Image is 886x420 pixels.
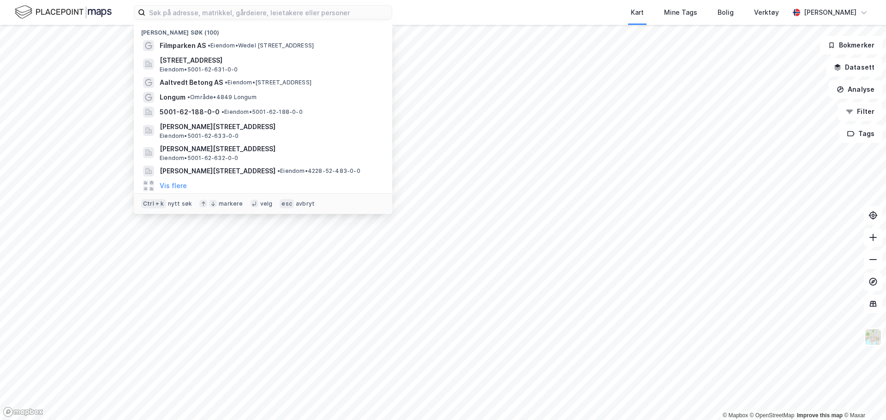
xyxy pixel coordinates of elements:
[134,22,392,38] div: [PERSON_NAME] søk (100)
[160,77,223,88] span: Aaltvedt Betong AS
[168,200,192,207] div: nytt søk
[15,4,112,20] img: logo.f888ab2527a4732fd821a326f86c7f29.svg
[260,200,273,207] div: velg
[820,36,882,54] button: Bokmerker
[277,167,280,174] span: •
[225,79,227,86] span: •
[840,376,886,420] iframe: Chat Widget
[280,199,294,208] div: esc
[864,328,882,346] img: Z
[754,7,779,18] div: Verktøy
[750,412,795,419] a: OpenStreetMap
[160,66,238,73] span: Eiendom • 5001-62-631-0-0
[187,94,257,101] span: Område • 4849 Longum
[160,143,381,154] span: [PERSON_NAME][STREET_ADDRESS]
[160,166,275,177] span: [PERSON_NAME][STREET_ADDRESS]
[3,407,43,417] a: Mapbox homepage
[160,106,220,118] span: 5001-62-188-0-0
[838,102,882,121] button: Filter
[631,7,644,18] div: Kart
[160,55,381,66] span: [STREET_ADDRESS]
[839,124,882,143] button: Tags
[145,6,392,19] input: Søk på adresse, matrikkel, gårdeiere, leietakere eller personer
[219,200,243,207] div: markere
[160,154,239,162] span: Eiendom • 5001-62-632-0-0
[160,40,206,51] span: Filmparken AS
[296,200,315,207] div: avbryt
[208,42,210,49] span: •
[804,7,856,18] div: [PERSON_NAME]
[718,7,734,18] div: Bolig
[208,42,314,49] span: Eiendom • Wedel [STREET_ADDRESS]
[187,94,190,101] span: •
[225,79,311,86] span: Eiendom • [STREET_ADDRESS]
[826,58,882,77] button: Datasett
[160,121,381,132] span: [PERSON_NAME][STREET_ADDRESS]
[829,80,882,99] button: Analyse
[277,167,360,175] span: Eiendom • 4228-52-483-0-0
[141,199,166,208] div: Ctrl + k
[797,412,843,419] a: Improve this map
[221,108,303,116] span: Eiendom • 5001-62-188-0-0
[664,7,697,18] div: Mine Tags
[723,412,748,419] a: Mapbox
[160,132,239,140] span: Eiendom • 5001-62-633-0-0
[160,92,186,103] span: Longum
[160,180,187,191] button: Vis flere
[221,108,224,115] span: •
